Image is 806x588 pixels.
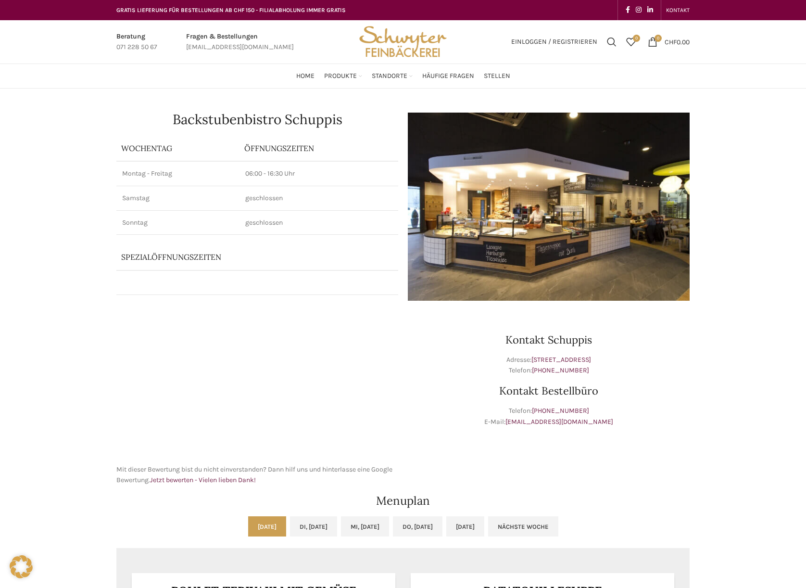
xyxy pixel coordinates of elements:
a: KONTAKT [666,0,690,20]
a: Häufige Fragen [422,66,474,86]
span: GRATIS LIEFERUNG FÜR BESTELLUNGEN AB CHF 150 - FILIALABHOLUNG IMMER GRATIS [116,7,346,13]
p: Adresse: Telefon: [408,355,690,376]
a: Stellen [484,66,510,86]
h3: Kontakt Schuppis [408,334,690,345]
span: Häufige Fragen [422,72,474,81]
span: Einloggen / Registrieren [511,38,597,45]
a: Mi, [DATE] [341,516,389,537]
a: [PHONE_NUMBER] [532,407,589,415]
a: Di, [DATE] [290,516,337,537]
p: 06:00 - 16:30 Uhr [245,169,392,179]
p: geschlossen [245,193,392,203]
a: Infobox link [186,31,294,53]
p: Spezialöffnungszeiten [121,252,347,262]
a: [DATE] [446,516,484,537]
h1: Backstubenbistro Schuppis [116,113,398,126]
div: Meine Wunschliste [621,32,641,51]
a: Instagram social link [633,3,644,17]
p: ÖFFNUNGSZEITEN [244,143,393,153]
div: Secondary navigation [661,0,694,20]
a: Infobox link [116,31,157,53]
a: Nächste Woche [488,516,558,537]
a: [STREET_ADDRESS] [531,356,591,364]
a: 0 CHF0.00 [643,32,694,51]
a: Standorte [372,66,413,86]
h2: Menuplan [116,495,690,507]
span: Home [296,72,315,81]
p: Mit dieser Bewertung bist du nicht einverstanden? Dann hilf uns und hinterlasse eine Google Bewer... [116,464,398,486]
a: Jetzt bewerten - Vielen lieben Dank! [150,476,256,484]
div: Main navigation [112,66,694,86]
p: Telefon: E-Mail: [408,406,690,427]
bdi: 0.00 [665,38,690,46]
span: CHF [665,38,677,46]
a: Linkedin social link [644,3,656,17]
span: Stellen [484,72,510,81]
a: 0 [621,32,641,51]
span: 0 [633,35,640,42]
p: geschlossen [245,218,392,228]
iframe: schwyter schuppis [116,310,398,455]
p: Sonntag [122,218,234,228]
img: Bäckerei Schwyter [356,20,450,64]
a: Do, [DATE] [393,516,442,537]
p: Wochentag [121,143,235,153]
a: [PHONE_NUMBER] [532,366,589,374]
span: Standorte [372,72,407,81]
h3: Kontakt Bestellbüro [408,385,690,396]
span: Produkte [324,72,357,81]
p: Samstag [122,193,234,203]
a: Site logo [356,37,450,45]
span: 0 [655,35,662,42]
a: Suchen [602,32,621,51]
a: Produkte [324,66,362,86]
a: Facebook social link [623,3,633,17]
span: KONTAKT [666,7,690,13]
a: Home [296,66,315,86]
p: Montag - Freitag [122,169,234,179]
a: [EMAIL_ADDRESS][DOMAIN_NAME] [505,418,613,426]
a: [DATE] [248,516,286,537]
a: Einloggen / Registrieren [506,32,602,51]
